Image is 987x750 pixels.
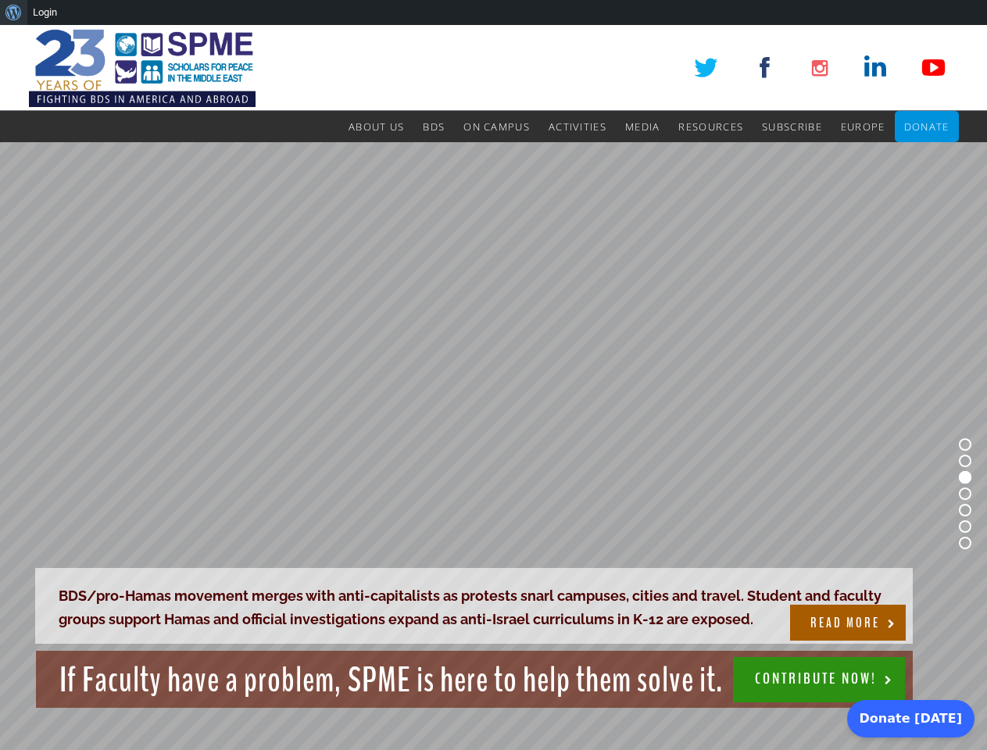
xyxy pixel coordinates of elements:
span: Resources [678,120,743,134]
span: BDS [423,120,445,134]
a: READ MORE [790,605,906,641]
a: CONTRIBUTE NOW! [733,657,905,702]
span: Europe [841,120,885,134]
a: Resources [678,111,743,142]
span: On Campus [463,120,530,134]
span: About Us [349,120,404,134]
span: Donate [904,120,949,134]
a: On Campus [463,111,530,142]
a: Media [625,111,660,142]
img: SPME [29,25,256,111]
rs-layer: BDS/pro-Hamas movement merges with anti-capitalists as protests snarl campuses, cities and travel... [35,568,913,644]
rs-layer: If Faculty have a problem, SPME is here to help them solve it. [36,651,913,708]
span: Subscribe [762,120,822,134]
a: Subscribe [762,111,822,142]
a: Europe [841,111,885,142]
a: BDS [423,111,445,142]
span: Media [625,120,660,134]
span: Activities [549,120,606,134]
a: Activities [549,111,606,142]
a: Donate [904,111,949,142]
a: About Us [349,111,404,142]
